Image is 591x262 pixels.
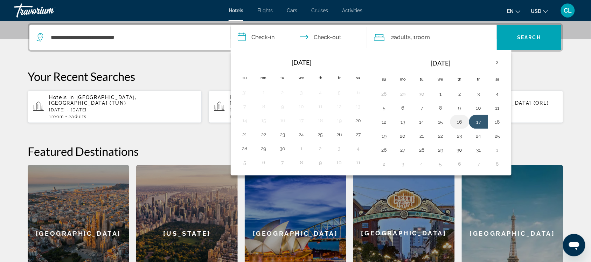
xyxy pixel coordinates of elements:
button: Day 28 [416,145,427,155]
button: Day 18 [492,117,503,127]
div: Search widget [29,25,562,50]
span: CL [564,7,572,14]
p: [DATE] - [DATE] [49,108,196,112]
button: Day 21 [239,130,250,139]
span: Hotels in [230,95,255,100]
button: Day 9 [454,103,465,113]
button: Travelers: 2 adults, 0 children [367,25,497,50]
span: Hotels [229,8,243,13]
button: Day 30 [454,145,465,155]
button: Day 4 [492,89,503,99]
button: Day 16 [277,116,288,125]
button: Day 10 [296,102,307,111]
span: [GEOGRAPHIC_DATA], [GEOGRAPHIC_DATA] (TUN) [49,95,137,106]
p: [DATE][PERSON_NAME][DATE][PERSON_NAME] [230,108,377,112]
span: Room [51,114,64,119]
button: Day 19 [378,131,390,141]
button: Day 13 [353,102,364,111]
button: Day 8 [435,103,446,113]
button: Day 30 [416,89,427,99]
button: Day 7 [239,102,250,111]
button: Day 17 [296,116,307,125]
button: Day 14 [416,117,427,127]
button: Day 2 [378,159,390,169]
button: Day 5 [435,159,446,169]
button: Day 29 [397,89,409,99]
button: Day 11 [492,103,503,113]
button: Day 8 [492,159,503,169]
a: Cruises [311,8,328,13]
button: Check in and out dates [231,25,367,50]
span: 2 [69,114,87,119]
button: Day 4 [353,144,364,153]
span: 1 [230,114,245,119]
button: Day 7 [416,103,427,113]
button: Day 2 [454,89,465,99]
button: Day 31 [473,145,484,155]
button: Day 27 [353,130,364,139]
button: Day 1 [296,144,307,153]
h2: Featured Destinations [28,144,563,158]
button: Day 11 [353,158,364,167]
span: 2 [391,33,411,42]
span: en [507,8,514,14]
button: Day 29 [435,145,446,155]
a: Cars [287,8,297,13]
button: Hotels in [GEOGRAPHIC_DATA], [GEOGRAPHIC_DATA] (TUN)[DATE] - [DATE]1Room2Adults [28,90,202,123]
button: Day 26 [334,130,345,139]
button: Day 16 [454,117,465,127]
span: Hotels in [49,95,74,100]
button: Day 1 [435,89,446,99]
span: Adults [394,34,411,41]
button: Day 3 [296,88,307,97]
span: Adults [71,114,87,119]
button: Day 18 [315,116,326,125]
button: Day 8 [258,102,269,111]
button: Change currency [531,6,548,16]
button: Change language [507,6,521,16]
button: Day 29 [258,144,269,153]
th: [DATE] [394,55,488,71]
span: , 1 [411,33,430,42]
button: Search [497,25,562,50]
button: Day 28 [239,144,250,153]
button: Day 9 [315,158,326,167]
button: Day 27 [397,145,409,155]
button: Day 5 [378,103,390,113]
button: Day 28 [378,89,390,99]
button: Day 6 [353,88,364,97]
a: Flights [257,8,273,13]
span: [GEOGRAPHIC_DATA], [GEOGRAPHIC_DATA] [230,95,318,106]
iframe: Bouton de lancement de la fenêtre de messagerie [563,234,585,256]
p: Your Recent Searches [28,69,563,83]
button: User Menu [559,3,577,18]
button: Day 23 [277,130,288,139]
span: Room [416,34,430,41]
button: Day 6 [258,158,269,167]
button: Day 4 [416,159,427,169]
button: Day 11 [315,102,326,111]
span: Activities [342,8,362,13]
a: Travorium [14,1,84,20]
button: Day 4 [315,88,326,97]
button: Day 1 [258,88,269,97]
button: Day 14 [239,116,250,125]
button: Day 19 [334,116,345,125]
button: Day 2 [315,144,326,153]
button: Day 2 [277,88,288,97]
button: Day 12 [378,117,390,127]
button: Day 1 [492,145,503,155]
button: Day 7 [277,158,288,167]
button: Day 26 [378,145,390,155]
button: Day 5 [239,158,250,167]
button: Day 17 [473,117,484,127]
button: Day 12 [334,102,345,111]
button: Day 25 [315,130,326,139]
button: Next month [488,55,507,71]
button: Day 15 [258,116,269,125]
span: Search [517,35,541,40]
button: Day 25 [492,131,503,141]
button: Day 21 [416,131,427,141]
